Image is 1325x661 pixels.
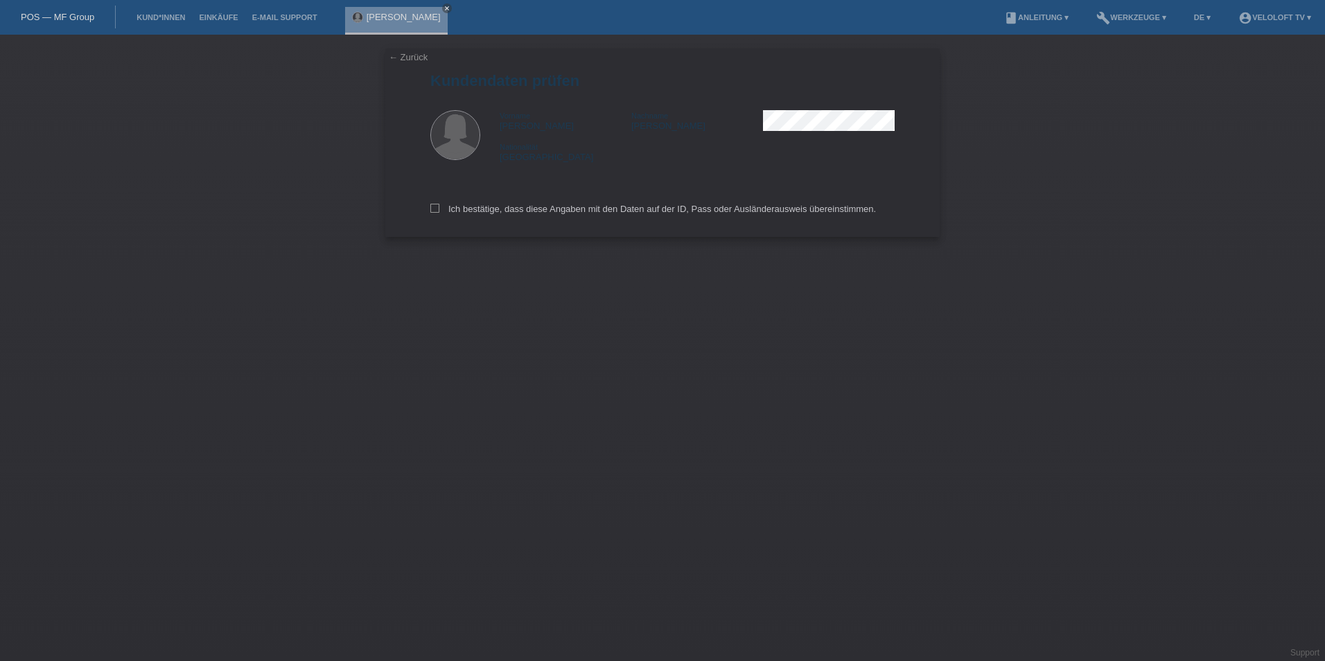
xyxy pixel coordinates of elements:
[444,5,450,12] i: close
[430,72,895,89] h1: Kundendaten prüfen
[500,110,631,131] div: [PERSON_NAME]
[1089,13,1173,21] a: buildWerkzeuge ▾
[367,12,441,22] a: [PERSON_NAME]
[1290,648,1319,658] a: Support
[1096,11,1110,25] i: build
[21,12,94,22] a: POS — MF Group
[1187,13,1218,21] a: DE ▾
[500,141,631,162] div: [GEOGRAPHIC_DATA]
[1238,11,1252,25] i: account_circle
[500,143,538,151] span: Nationalität
[631,110,763,131] div: [PERSON_NAME]
[430,204,876,214] label: Ich bestätige, dass diese Angaben mit den Daten auf der ID, Pass oder Ausländerausweis übereinsti...
[192,13,245,21] a: Einkäufe
[442,3,452,13] a: close
[1004,11,1018,25] i: book
[997,13,1076,21] a: bookAnleitung ▾
[389,52,428,62] a: ← Zurück
[500,112,530,120] span: Vorname
[631,112,668,120] span: Nachname
[245,13,324,21] a: E-Mail Support
[1231,13,1318,21] a: account_circleVeloLoft TV ▾
[130,13,192,21] a: Kund*innen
